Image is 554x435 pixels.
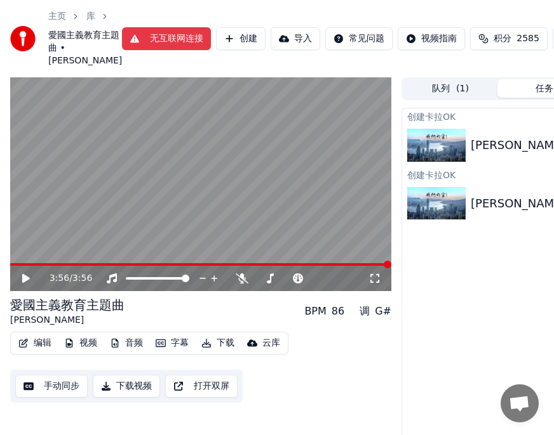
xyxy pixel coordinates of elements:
button: 音频 [105,334,148,352]
nav: breadcrumb [48,10,122,67]
span: ( 1 ) [456,82,469,95]
span: 3:56 [72,272,92,285]
button: 队列 [403,79,497,98]
span: 积分 [494,32,511,45]
button: 字幕 [151,334,194,352]
div: 打開聊天 [501,384,539,422]
span: 3:56 [50,272,69,285]
button: 下载视频 [93,375,160,398]
div: 调 [360,304,370,319]
div: 86 [332,304,344,319]
button: 创建 [216,27,266,50]
div: [PERSON_NAME] [10,314,125,327]
button: 视频指南 [398,27,465,50]
span: 2585 [517,32,539,45]
a: 主页 [48,10,66,23]
div: G# [375,304,391,319]
button: 编辑 [13,334,57,352]
button: 积分2585 [470,27,548,50]
button: 打开双屏 [165,375,238,398]
div: / [50,272,80,285]
img: youka [10,26,36,51]
div: 愛國主義教育主題曲 [10,296,125,314]
a: 库 [86,10,95,23]
span: 愛國主義教育主題曲 • [PERSON_NAME] [48,29,122,67]
button: 常见问题 [325,27,393,50]
div: 云库 [262,337,280,349]
div: BPM [304,304,326,319]
button: 导入 [271,27,320,50]
button: 手动同步 [15,375,88,398]
button: 无互联网连接 [122,27,211,50]
button: 视频 [59,334,102,352]
button: 下载 [196,334,240,352]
